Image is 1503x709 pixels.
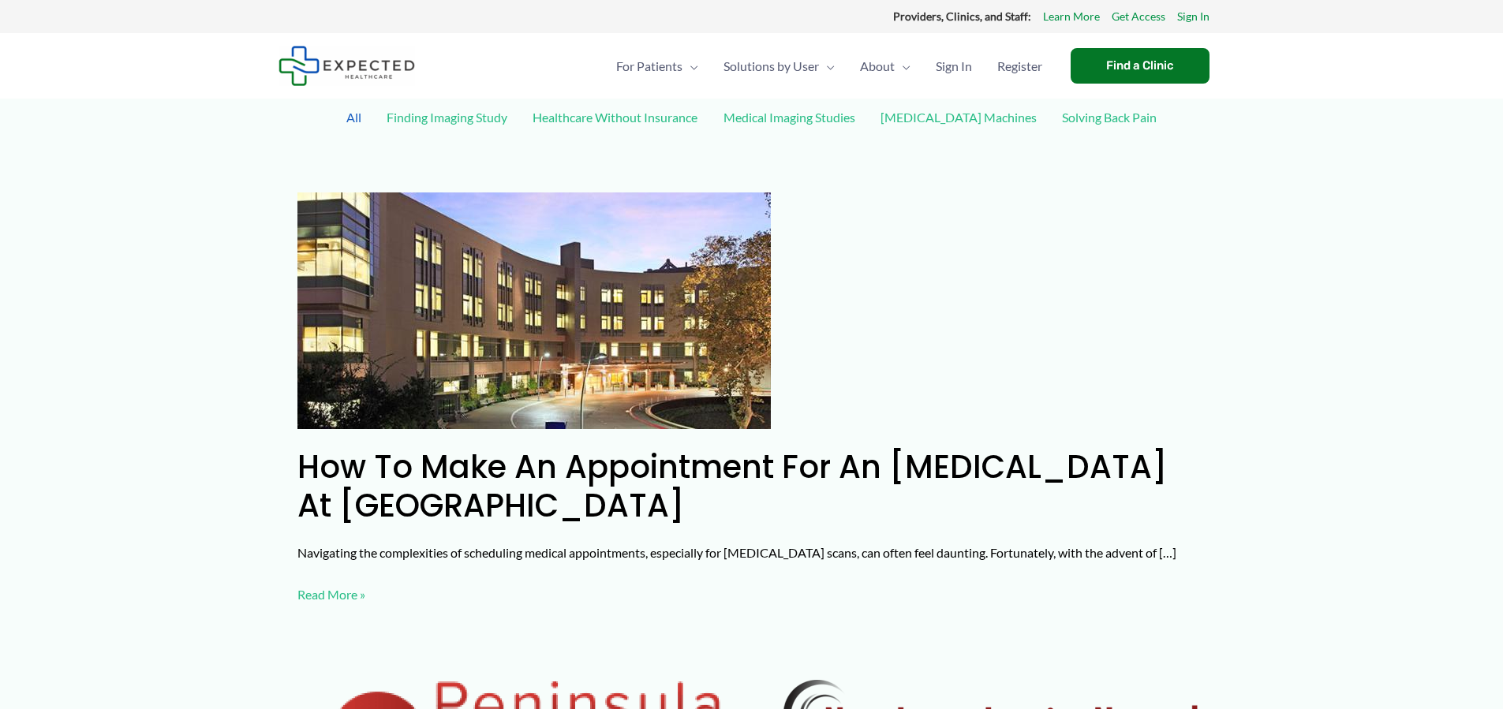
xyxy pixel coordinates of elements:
a: Sign In [923,39,985,94]
span: About [860,39,895,94]
a: For PatientsMenu Toggle [604,39,711,94]
span: For Patients [616,39,682,94]
a: Get Access [1112,6,1165,27]
a: All [338,103,369,131]
img: Expected Healthcare Logo - side, dark font, small [279,46,415,86]
a: Medical Imaging Studies [716,103,863,131]
a: Sign In [1177,6,1210,27]
img: How to Make an Appointment for an MRI at Camino Real [297,192,771,429]
a: Read: How to Make an Appointment for an MRI at Camino Real [297,301,771,316]
a: Solutions by UserMenu Toggle [711,39,847,94]
a: Register [985,39,1055,94]
span: Register [997,39,1042,94]
strong: Providers, Clinics, and Staff: [893,9,1031,23]
a: How to Make an Appointment for an [MEDICAL_DATA] at [GEOGRAPHIC_DATA] [297,445,1168,528]
span: Menu Toggle [819,39,835,94]
a: Read More » [297,583,365,606]
span: Menu Toggle [682,39,698,94]
span: Sign In [936,39,972,94]
a: Learn More [1043,6,1100,27]
span: Solutions by User [723,39,819,94]
p: Navigating the complexities of scheduling medical appointments, especially for [MEDICAL_DATA] sca... [297,541,1206,565]
nav: Primary Site Navigation [604,39,1055,94]
div: Post Filters [279,99,1225,174]
a: [MEDICAL_DATA] Machines [873,103,1045,131]
a: Healthcare Without Insurance [525,103,705,131]
a: Find a Clinic [1071,48,1210,84]
a: Finding Imaging Study [379,103,515,131]
a: AboutMenu Toggle [847,39,923,94]
span: Menu Toggle [895,39,910,94]
a: Solving Back Pain [1054,103,1165,131]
